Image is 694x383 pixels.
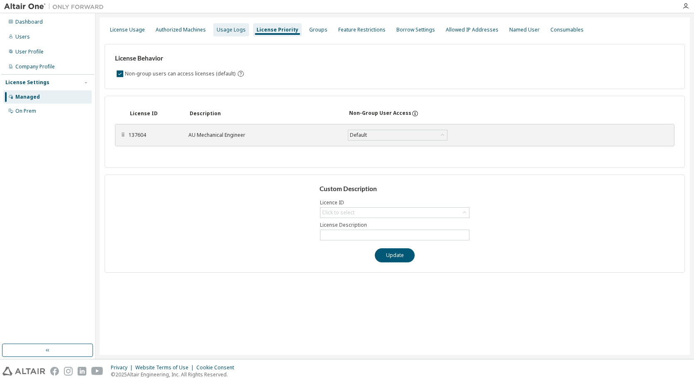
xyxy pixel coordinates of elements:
div: 137604 [129,132,178,138]
label: Licence ID [320,199,469,206]
div: Borrow Settings [396,27,435,33]
img: linkedin.svg [78,367,86,376]
div: Usage Logs [217,27,246,33]
div: Groups [309,27,327,33]
img: facebook.svg [50,367,59,376]
div: Dashboard [15,19,43,25]
div: Named User [509,27,540,33]
div: License Priority [257,27,298,33]
div: Non-Group User Access [349,110,411,117]
img: altair_logo.svg [2,367,45,376]
div: License ID [130,110,180,117]
div: Click to select [322,209,354,216]
div: Click to select [320,208,469,218]
div: ⠿ [120,132,125,138]
div: On Prem [15,108,36,114]
div: License Usage [110,27,145,33]
img: instagram.svg [64,367,73,376]
img: youtube.svg [91,367,103,376]
button: Update [375,248,415,262]
div: Authorized Machines [156,27,206,33]
div: Allowed IP Addresses [446,27,499,33]
div: Consumables [550,27,584,33]
div: User Profile [15,48,44,55]
div: License Settings [5,79,49,86]
div: Default [348,130,447,140]
div: Description [190,110,339,117]
div: Feature Restrictions [338,27,386,33]
img: Altair One [4,2,108,11]
div: Users [15,34,30,40]
div: Privacy [111,364,135,371]
div: Managed [15,94,40,100]
div: Company Profile [15,63,55,70]
div: Cookie Consent [196,364,239,371]
div: Website Terms of Use [135,364,196,371]
label: License Description [320,222,469,228]
div: AU Mechanical Engineer [188,132,338,138]
svg: By default any user not assigned to any group can access any license. Turn this setting off to di... [237,70,244,78]
h3: License Behavior [115,54,243,63]
p: © 2025 Altair Engineering, Inc. All Rights Reserved. [111,371,239,378]
h3: Custom Description [320,185,470,193]
label: Non-group users can access licenses (default) [125,69,237,79]
div: Default [349,131,368,140]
